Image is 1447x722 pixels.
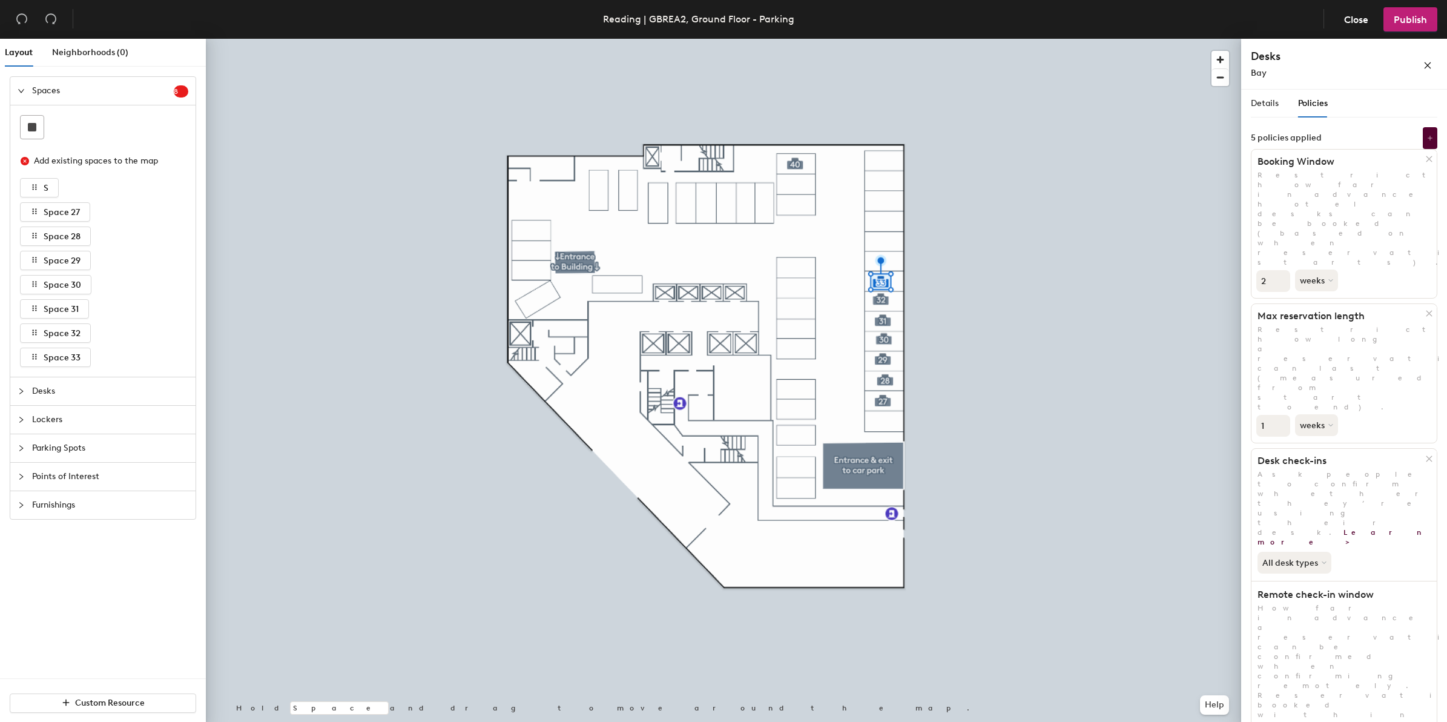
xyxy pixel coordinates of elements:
[20,251,91,270] button: Space 29
[20,202,90,222] button: Space 27
[1423,61,1432,70] span: close
[75,698,145,708] span: Custom Resource
[44,280,81,290] span: Space 30
[1251,48,1384,64] h4: Desks
[32,377,188,405] span: Desks
[16,13,28,25] span: undo
[1295,270,1338,291] button: weeks
[34,154,178,168] div: Add existing spaces to the map
[32,406,188,434] span: Lockers
[1251,325,1437,412] p: Restrict how long a reservation can last (measured from start to end).
[52,47,128,58] span: Neighborhoods (0)
[1298,98,1328,108] span: Policies
[1200,695,1229,715] button: Help
[20,299,89,319] button: Space 31
[1251,98,1279,108] span: Details
[32,77,174,105] span: Spaces
[18,445,25,452] span: collapsed
[44,231,81,242] span: Space 28
[1257,528,1428,546] a: Learn more >
[1251,455,1426,467] h1: Desk check-ins
[20,227,91,246] button: Space 28
[44,353,81,363] span: Space 33
[18,416,25,423] span: collapsed
[32,463,188,491] span: Points of Interest
[20,275,91,294] button: Space 30
[1383,7,1437,31] button: Publish
[44,304,79,314] span: Space 31
[44,183,48,193] span: S
[39,7,63,31] button: Redo (⌘ + ⇧ + Z)
[1344,14,1368,25] span: Close
[21,157,29,165] span: close-circle
[1257,470,1441,546] span: Ask people to confirm whether they’re using their desk.
[1251,68,1267,78] span: Bay
[1251,156,1426,168] h1: Booking Window
[44,207,80,217] span: Space 27
[174,87,188,96] span: 8
[1251,589,1426,601] h1: Remote check-in window
[20,178,59,197] button: S
[18,87,25,94] span: expanded
[1251,310,1426,322] h1: Max reservation length
[174,85,188,98] sup: 8
[18,502,25,509] span: collapsed
[20,323,91,343] button: Space 32
[5,47,33,58] span: Layout
[32,434,188,462] span: Parking Spots
[18,388,25,395] span: collapsed
[20,348,91,367] button: Space 33
[1295,414,1338,436] button: weeks
[44,328,81,339] span: Space 32
[44,256,81,266] span: Space 29
[18,473,25,480] span: collapsed
[10,694,196,713] button: Custom Resource
[1251,170,1437,267] p: Restrict how far in advance hotel desks can be booked (based on when reservation starts).
[1257,552,1331,574] button: All desk types
[1251,133,1322,143] div: 5 policies applied
[10,7,34,31] button: Undo (⌘ + Z)
[32,491,188,519] span: Furnishings
[603,12,794,27] div: Reading | GBREA2, Ground Floor - Parking
[1334,7,1379,31] button: Close
[1394,14,1427,25] span: Publish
